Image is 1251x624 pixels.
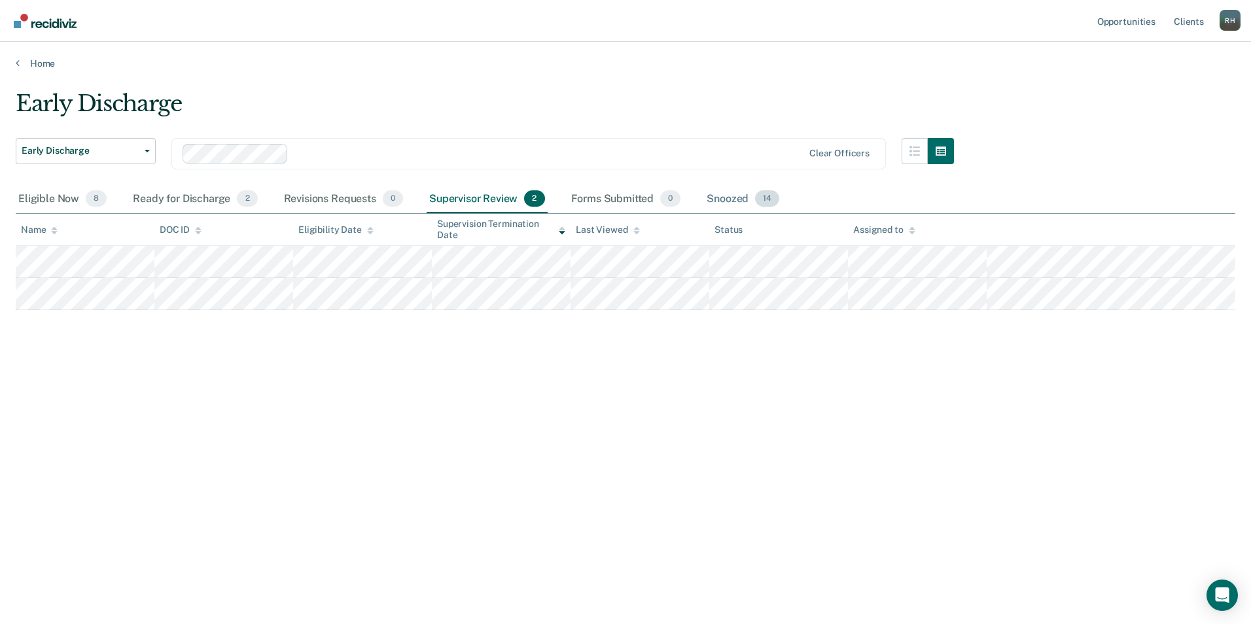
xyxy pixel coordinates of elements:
div: Ready for Discharge2 [130,185,260,214]
div: Clear officers [809,148,870,159]
span: Early Discharge [22,145,139,156]
span: 2 [524,190,544,207]
div: Supervisor Review2 [427,185,548,214]
button: Profile dropdown button [1220,10,1241,31]
span: 0 [383,190,403,207]
a: Home [16,58,1235,69]
div: R H [1220,10,1241,31]
button: Early Discharge [16,138,156,164]
div: Assigned to [853,224,915,235]
div: Snoozed14 [704,185,782,214]
div: Status [714,224,743,235]
div: Eligible Now8 [16,185,109,214]
div: Open Intercom Messenger [1207,580,1238,611]
img: Recidiviz [14,14,77,28]
span: 0 [660,190,680,207]
span: 8 [86,190,107,207]
div: Early Discharge [16,90,954,128]
div: Supervision Termination Date [437,218,565,241]
div: Eligibility Date [298,224,374,235]
span: 2 [237,190,257,207]
span: 14 [755,190,779,207]
div: Name [21,224,58,235]
div: Last Viewed [576,224,639,235]
div: Forms Submitted0 [569,185,684,214]
div: DOC ID [160,224,202,235]
div: Revisions Requests0 [281,185,406,214]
